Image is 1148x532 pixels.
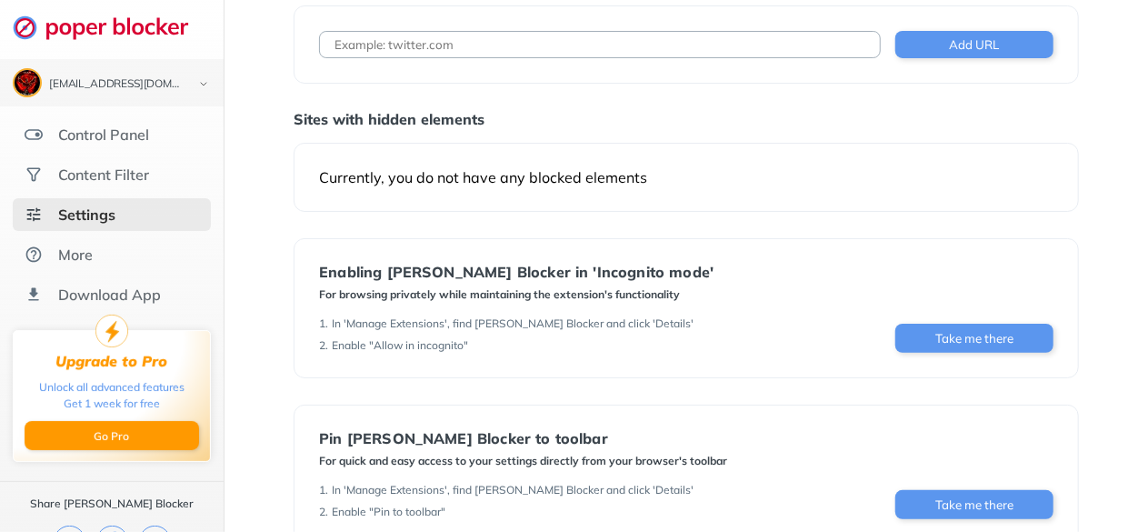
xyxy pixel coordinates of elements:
[319,483,328,497] div: 1 .
[319,505,328,519] div: 2 .
[58,166,149,184] div: Content Filter
[193,75,215,94] img: chevron-bottom-black.svg
[319,264,714,280] div: Enabling [PERSON_NAME] Blocker in 'Incognito mode'
[58,206,115,224] div: Settings
[332,505,445,519] div: Enable "Pin to toolbar"
[58,286,161,304] div: Download App
[49,78,184,91] div: rbbnasty0@gmail.com
[58,246,93,264] div: More
[15,70,40,95] img: ACg8ocI62W7d8q1IO0TuYXlbeDw7ZlXuS5bMXOXCof74IIG8OXROXWBEGg=s96-c
[319,31,881,58] input: Example: twitter.com
[95,315,128,347] img: upgrade-to-pro.svg
[30,497,194,511] div: Share [PERSON_NAME] Blocker
[294,110,1079,128] div: Sites with hidden elements
[332,316,694,331] div: In 'Manage Extensions', find [PERSON_NAME] Blocker and click 'Details'
[319,338,328,353] div: 2 .
[58,125,149,144] div: Control Panel
[13,15,208,40] img: logo-webpage.svg
[332,483,694,497] div: In 'Manage Extensions', find [PERSON_NAME] Blocker and click 'Details'
[319,430,727,447] div: Pin [PERSON_NAME] Blocker to toolbar
[319,287,714,302] div: For browsing privately while maintaining the extension's functionality
[319,316,328,331] div: 1 .
[25,421,199,450] button: Go Pro
[25,246,43,264] img: about.svg
[56,353,168,370] div: Upgrade to Pro
[25,166,43,184] img: social.svg
[25,286,43,304] img: download-app.svg
[895,31,1053,58] button: Add URL
[319,168,1053,186] div: Currently, you do not have any blocked elements
[332,338,468,353] div: Enable "Allow in incognito"
[25,206,43,224] img: settings-selected.svg
[64,396,160,412] div: Get 1 week for free
[895,490,1053,519] button: Take me there
[39,379,185,396] div: Unlock all advanced features
[895,324,1053,353] button: Take me there
[25,125,43,144] img: features.svg
[319,454,727,468] div: For quick and easy access to your settings directly from your browser's toolbar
